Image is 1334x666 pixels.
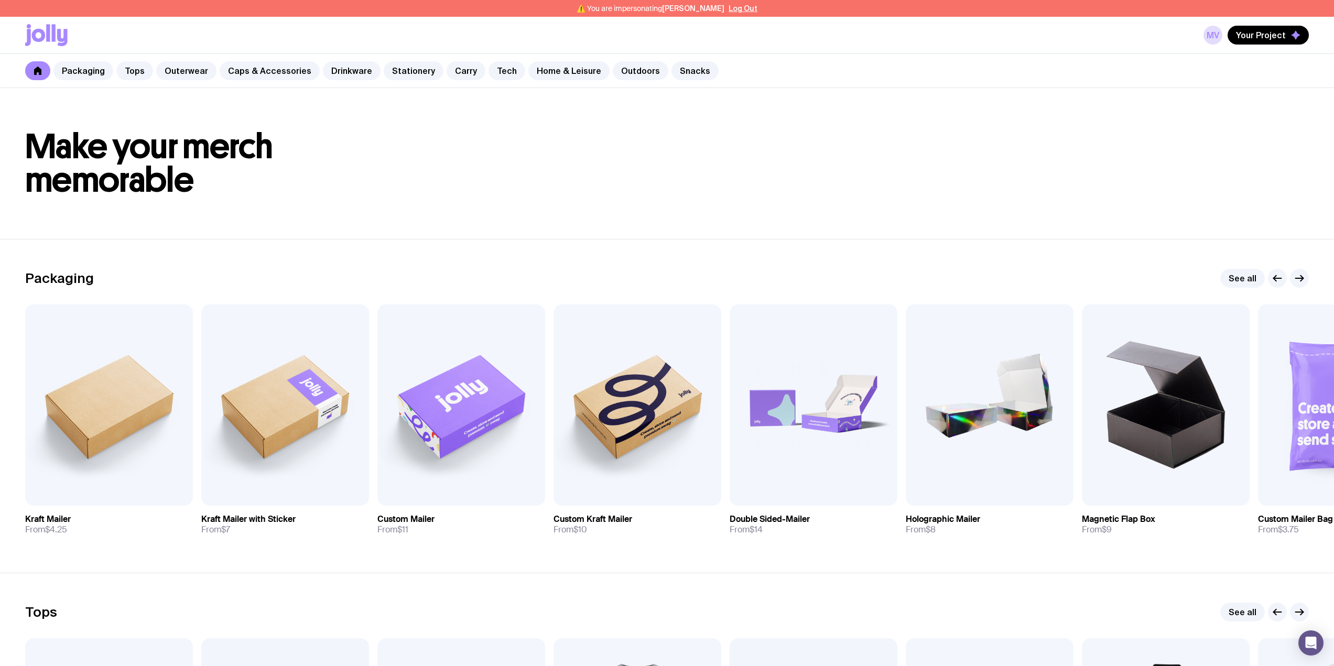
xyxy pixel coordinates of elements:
span: $8 [926,524,936,535]
span: $4.25 [45,524,67,535]
a: Tops [116,61,153,80]
h3: Custom Mailer Bag [1258,514,1333,525]
span: From [554,525,587,535]
span: From [730,525,763,535]
h3: Custom Kraft Mailer [554,514,632,525]
a: Home & Leisure [528,61,610,80]
a: Custom Kraft MailerFrom$10 [554,506,721,543]
span: From [1082,525,1112,535]
a: Stationery [384,61,443,80]
h3: Magnetic Flap Box [1082,514,1155,525]
a: Outerwear [156,61,216,80]
h3: Double Sided-Mailer [730,514,810,525]
a: Drinkware [323,61,381,80]
span: From [25,525,67,535]
a: Kraft Mailer with StickerFrom$7 [201,506,369,543]
h3: Kraft Mailer with Sticker [201,514,296,525]
a: Carry [447,61,485,80]
a: See all [1220,269,1265,288]
a: MV [1203,26,1222,45]
span: $14 [750,524,763,535]
a: Outdoors [613,61,668,80]
a: Double Sided-MailerFrom$14 [730,506,897,543]
a: Holographic MailerFrom$8 [906,506,1073,543]
span: From [377,525,408,535]
span: $9 [1102,524,1112,535]
span: [PERSON_NAME] [662,4,724,13]
h3: Holographic Mailer [906,514,980,525]
h3: Kraft Mailer [25,514,71,525]
button: Your Project [1228,26,1309,45]
span: $7 [221,524,230,535]
span: From [906,525,936,535]
h2: Tops [25,604,57,620]
a: Packaging [53,61,113,80]
span: From [201,525,230,535]
span: $10 [573,524,587,535]
a: Custom MailerFrom$11 [377,506,545,543]
button: Log Out [729,4,757,13]
a: Tech [489,61,525,80]
a: See all [1220,603,1265,621]
a: Caps & Accessories [220,61,320,80]
span: From [1258,525,1299,535]
span: $3.75 [1278,524,1299,535]
h3: Custom Mailer [377,514,435,525]
span: $11 [397,524,408,535]
div: Open Intercom Messenger [1298,630,1324,656]
h2: Packaging [25,270,94,286]
span: Your Project [1236,30,1286,40]
a: Magnetic Flap BoxFrom$9 [1082,506,1250,543]
a: Snacks [671,61,719,80]
span: Make your merch memorable [25,126,273,201]
span: ⚠️ You are impersonating [577,4,724,13]
a: Kraft MailerFrom$4.25 [25,506,193,543]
